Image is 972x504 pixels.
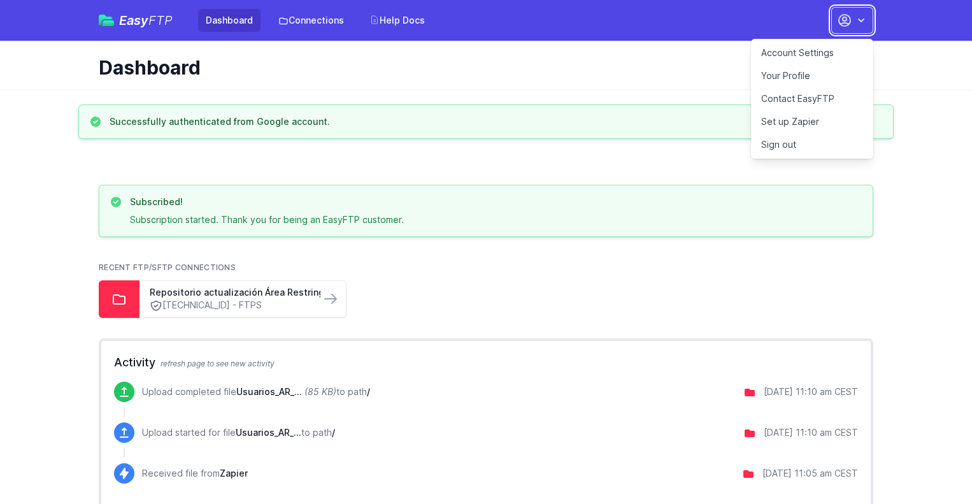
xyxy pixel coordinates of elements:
span: Usuarios_AR_fSDgcbxEG523JGHddfb_dia_2.csv [236,427,301,438]
h3: Successfully authenticated from Google account. [110,115,330,128]
a: Sign out [751,133,873,156]
a: Connections [271,9,352,32]
h2: Activity [114,354,858,371]
span: Easy [119,14,173,27]
div: [DATE] 11:05 am CEST [762,467,858,480]
a: [TECHNICAL_ID] - FTPS [150,299,310,312]
span: FTP [148,13,173,28]
a: Repositorio actualización Área Restringida [150,286,310,299]
p: Upload started for file to path [142,426,335,439]
i: (85 KB) [304,386,336,397]
a: Contact EasyFTP [751,87,873,110]
a: Help Docs [362,9,432,32]
span: refresh page to see new activity [161,359,275,368]
h2: Recent FTP/SFTP Connections [99,263,873,273]
span: Zapier [220,468,248,479]
span: / [367,386,370,397]
a: Account Settings [751,41,873,64]
a: EasyFTP [99,14,173,27]
a: Dashboard [198,9,261,32]
p: Received file from [142,467,248,480]
span: Usuarios_AR_fSDgcbxEG523JGHddfb_dia_2.csv [236,386,302,397]
img: easyftp_logo.png [99,15,114,26]
a: Your Profile [751,64,873,87]
p: Subscription started. Thank you for being an EasyFTP customer. [130,213,404,226]
p: Upload completed file to path [142,385,370,398]
h3: Subscribed! [130,196,404,208]
div: [DATE] 11:10 am CEST [764,426,858,439]
iframe: Drift Widget Chat Controller [908,440,957,489]
a: Set up Zapier [751,110,873,133]
div: [DATE] 11:10 am CEST [764,385,858,398]
h1: Dashboard [99,56,863,79]
span: / [332,427,335,438]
